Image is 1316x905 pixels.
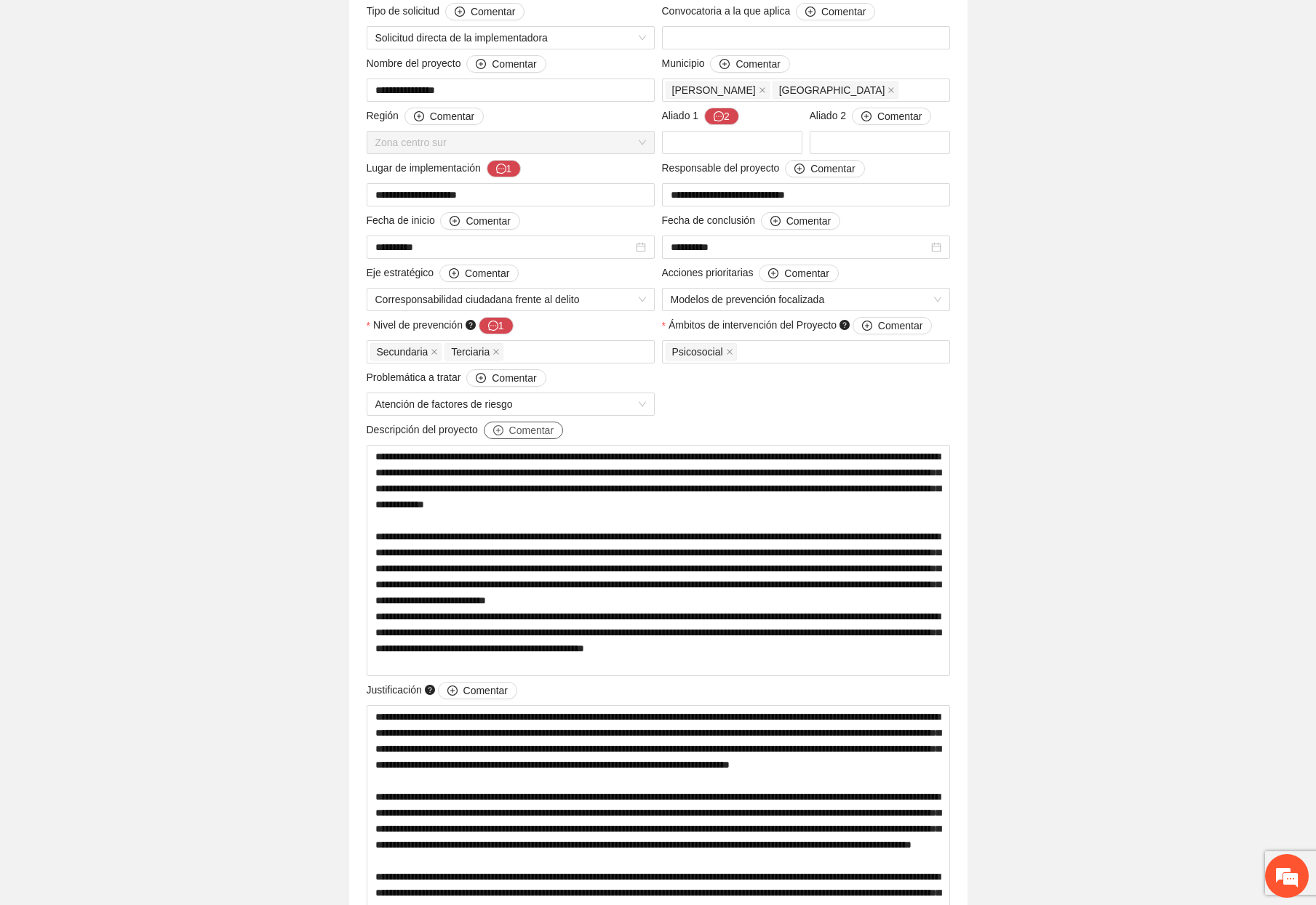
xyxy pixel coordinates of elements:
span: Comentar [784,265,829,281]
span: Comentar [810,161,855,177]
span: Corresponsabilidad ciudadana frente al delito [375,289,646,310]
span: Fecha de inicio [367,212,520,230]
span: Comentar [492,56,536,72]
span: Zona centro sur [375,132,646,153]
span: Comentar [509,422,554,438]
span: plus-circle [455,7,465,18]
span: Secundaria [377,344,428,360]
span: Lugar de implementación [367,160,522,177]
span: plus-circle [450,216,460,228]
button: Eje estratégico [439,265,519,282]
button: Lugar de implementación [487,160,522,177]
span: Descripción del proyecto [367,422,564,439]
span: message [496,164,506,175]
span: Ámbitos de intervención del Proyecto [669,317,932,334]
button: Aliado 2 [852,108,931,125]
button: Fecha de inicio [440,212,519,230]
button: Nivel de prevención question-circle [479,317,514,334]
button: Tipo de solicitud [445,3,525,20]
button: Aliado 1 [704,108,739,125]
button: Convocatoria a la que aplica [796,3,875,20]
span: [PERSON_NAME] [672,82,756,98]
button: Problemática a tratar [466,369,546,387]
span: Modelos de prevención focalizada [671,289,941,310]
span: plus-circle [414,111,424,123]
button: Acciones prioritarias [759,265,838,282]
button: Fecha de conclusión [761,212,840,230]
span: Comentar [878,318,922,334]
span: plus-circle [768,268,778,280]
span: question-circle [466,320,476,330]
span: plus-circle [862,321,872,332]
span: Psicosocial [672,344,723,360]
span: Aliado 2 [810,108,932,125]
span: Comentar [786,213,831,229]
span: close [492,348,500,355]
span: Solicitud directa de la implementadora [375,27,646,49]
button: Nombre del proyecto [466,55,546,73]
textarea: Escriba su mensaje y pulse “Intro” [7,397,277,448]
span: Aliado 1 [662,108,739,125]
span: Comentar [466,213,510,229]
span: plus-circle [805,7,815,18]
span: plus-circle [449,268,459,280]
span: plus-circle [493,425,503,437]
span: Nivel de prevención [373,317,514,334]
span: Región [367,108,484,125]
span: Comentar [471,4,515,20]
span: plus-circle [770,216,781,228]
span: question-circle [425,685,435,695]
div: Chatee con nosotros ahora [76,74,244,93]
span: Acciones prioritarias [662,265,839,282]
span: Terciaria [451,344,490,360]
span: plus-circle [476,59,486,71]
span: close [431,348,438,355]
button: Responsable del proyecto [785,160,864,177]
span: Responsable del proyecto [662,160,865,177]
span: Tipo de solicitud [367,3,525,20]
span: Comentar [877,108,922,124]
button: Descripción del proyecto [484,422,563,439]
span: Justificación [367,682,518,699]
button: Región [404,108,484,125]
span: Comentar [821,4,866,20]
span: Cuauhtémoc [666,81,770,99]
span: plus-circle [719,59,730,71]
span: Comentar [430,108,474,124]
span: Fecha de conclusión [662,212,841,230]
span: question-circle [840,320,850,330]
span: plus-circle [476,373,486,385]
span: message [488,321,498,332]
span: Terciaria [444,343,503,361]
span: Comentar [735,56,780,72]
span: Chihuahua [773,81,899,99]
span: plus-circle [794,164,805,175]
span: plus-circle [447,685,458,697]
span: Atención de factores de riesgo [375,393,646,415]
span: close [888,87,895,94]
button: Justificación question-circle [438,682,517,699]
span: Nombre del proyecto [367,55,546,73]
span: Municipio [662,55,790,73]
span: close [726,348,733,355]
span: Psicosocial [666,343,737,361]
span: Comentar [463,683,508,699]
span: Estamos en línea. [84,194,201,341]
span: message [714,111,724,123]
span: Eje estratégico [367,265,519,282]
button: Ámbitos de intervención del Proyecto question-circle [853,317,932,334]
div: Minimizar ventana de chat en vivo [239,7,274,42]
span: Secundaria [370,343,442,361]
span: Comentar [492,370,536,386]
span: close [759,87,766,94]
span: plus-circle [861,111,872,123]
span: Comentar [465,265,509,281]
span: Convocatoria a la que aplica [662,3,876,20]
button: Municipio [710,55,789,73]
span: [GEOGRAPHIC_DATA] [779,82,885,98]
span: Problemática a tratar [367,369,546,387]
